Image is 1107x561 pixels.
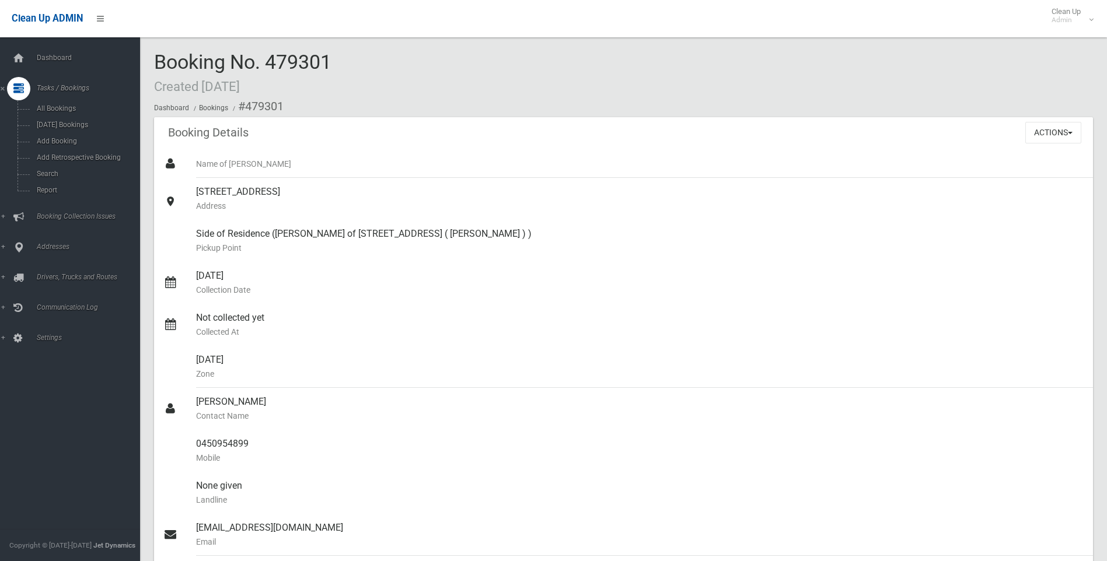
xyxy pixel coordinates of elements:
span: Tasks / Bookings [33,84,149,92]
span: Dashboard [33,54,149,62]
span: Booking No. 479301 [154,50,331,96]
div: 0450954899 [196,430,1084,472]
span: Settings [33,334,149,342]
small: Landline [196,493,1084,507]
small: Mobile [196,451,1084,465]
span: Drivers, Trucks and Routes [33,273,149,281]
small: Zone [196,367,1084,381]
div: [PERSON_NAME] [196,388,1084,430]
span: Communication Log [33,303,149,311]
span: Addresses [33,243,149,251]
div: None given [196,472,1084,514]
span: Add Booking [33,137,139,145]
small: Admin [1052,16,1081,24]
small: Name of [PERSON_NAME] [196,157,1084,171]
span: Clean Up ADMIN [12,13,83,24]
a: Dashboard [154,104,189,112]
a: Bookings [199,104,228,112]
a: [EMAIL_ADDRESS][DOMAIN_NAME]Email [154,514,1093,556]
li: #479301 [230,96,284,117]
span: Copyright © [DATE]-[DATE] [9,541,92,549]
span: Search [33,170,139,178]
small: Address [196,199,1084,213]
small: Collection Date [196,283,1084,297]
div: Side of Residence ([PERSON_NAME] of [STREET_ADDRESS] ( [PERSON_NAME] ) ) [196,220,1084,262]
span: Add Retrospective Booking [33,153,139,162]
div: [DATE] [196,346,1084,388]
small: Created [DATE] [154,79,240,94]
div: [DATE] [196,262,1084,304]
small: Email [196,535,1084,549]
span: Booking Collection Issues [33,212,149,220]
button: Actions [1025,122,1081,143]
span: Clean Up [1046,7,1092,24]
div: [STREET_ADDRESS] [196,178,1084,220]
span: [DATE] Bookings [33,121,139,129]
div: [EMAIL_ADDRESS][DOMAIN_NAME] [196,514,1084,556]
span: Report [33,186,139,194]
small: Collected At [196,325,1084,339]
small: Pickup Point [196,241,1084,255]
span: All Bookings [33,104,139,113]
strong: Jet Dynamics [93,541,135,549]
small: Contact Name [196,409,1084,423]
header: Booking Details [154,121,263,144]
div: Not collected yet [196,304,1084,346]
